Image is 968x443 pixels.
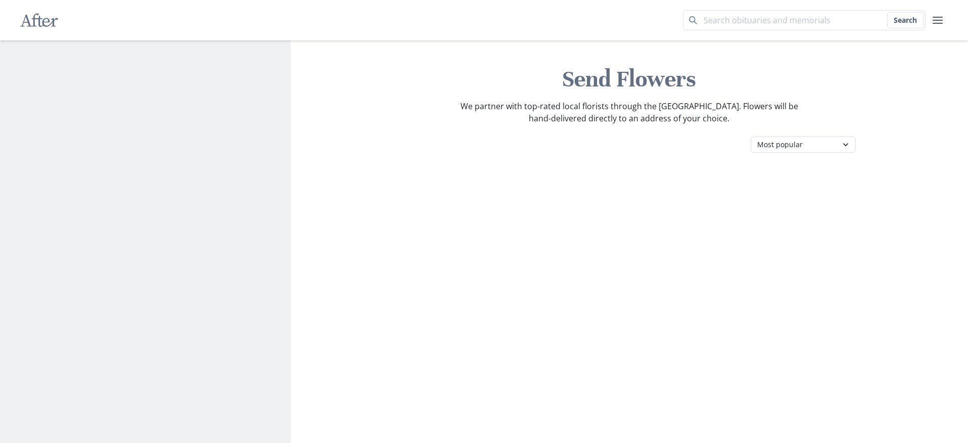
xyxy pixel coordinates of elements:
[459,100,799,124] p: We partner with top-rated local florists through the [GEOGRAPHIC_DATA]. Flowers will be hand-deli...
[928,10,948,30] button: user menu
[887,12,924,28] button: Search
[683,10,926,30] input: Search term
[299,65,960,94] h1: Send Flowers
[751,137,856,153] select: Category filter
